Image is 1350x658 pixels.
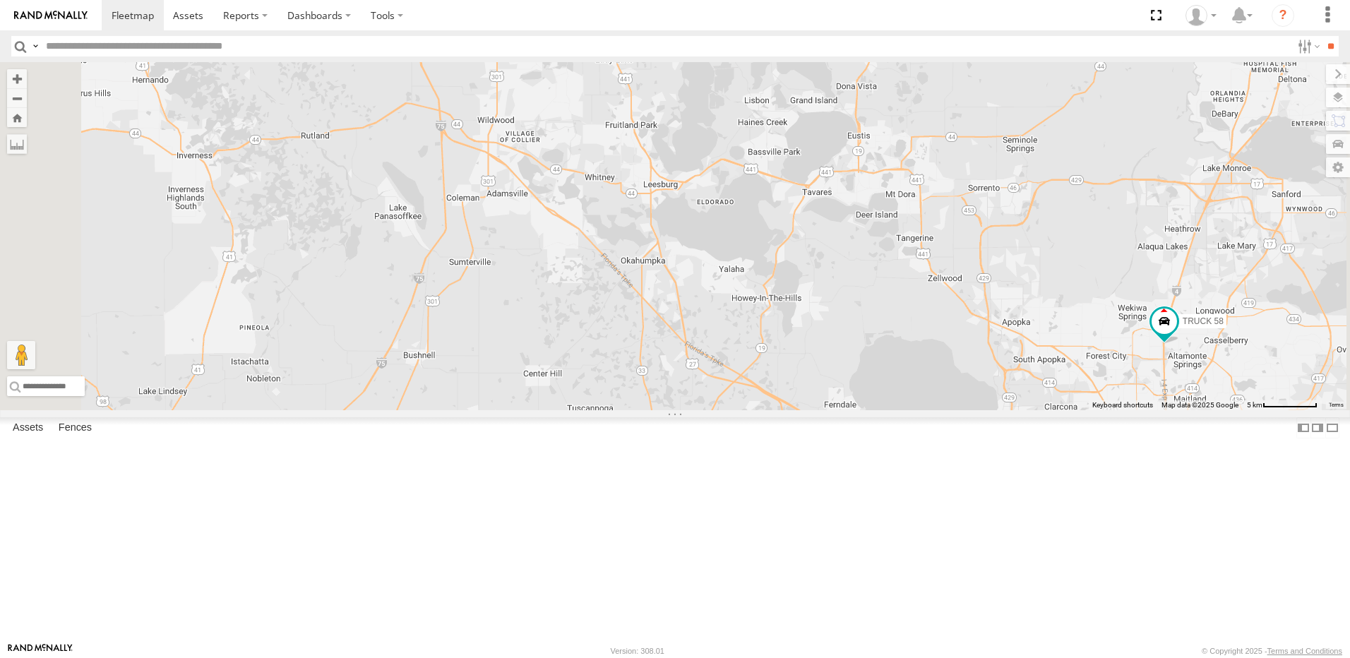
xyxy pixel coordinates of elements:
label: Dock Summary Table to the Left [1296,417,1310,438]
i: ? [1272,4,1294,27]
a: Terms (opens in new tab) [1329,402,1344,408]
span: TRUCK 58 [1183,316,1224,326]
label: Fences [52,418,99,438]
label: Search Query [30,36,41,56]
span: 5 km [1247,401,1262,409]
button: Map Scale: 5 km per 74 pixels [1243,400,1322,410]
label: Measure [7,134,27,154]
label: Dock Summary Table to the Right [1310,417,1325,438]
button: Zoom out [7,88,27,108]
a: Terms and Conditions [1267,647,1342,655]
div: © Copyright 2025 - [1202,647,1342,655]
label: Search Filter Options [1292,36,1322,56]
div: Thomas Crowe [1181,5,1221,26]
div: Version: 308.01 [611,647,664,655]
button: Keyboard shortcuts [1092,400,1153,410]
button: Drag Pegman onto the map to open Street View [7,341,35,369]
button: Zoom in [7,69,27,88]
label: Map Settings [1326,157,1350,177]
a: Visit our Website [8,644,73,658]
label: Assets [6,418,50,438]
img: rand-logo.svg [14,11,88,20]
span: Map data ©2025 Google [1161,401,1238,409]
button: Zoom Home [7,108,27,127]
label: Hide Summary Table [1325,417,1339,438]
